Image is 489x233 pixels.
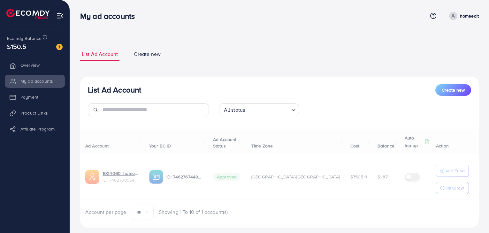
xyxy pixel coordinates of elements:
h3: My ad accounts [80,11,140,21]
span: All status [223,105,247,115]
a: homeedit [447,12,479,20]
span: $150.5 [7,42,26,51]
img: logo [6,9,50,19]
span: Ecomdy Balance [7,35,42,41]
button: Create new [435,84,471,96]
img: image [56,44,63,50]
div: Search for option [219,103,299,116]
span: List Ad Account [82,50,118,58]
img: menu [56,12,64,19]
p: homeedit [460,12,479,20]
span: Create new [442,87,465,93]
h3: List Ad Account [88,85,141,94]
span: Create new [134,50,161,58]
input: Search for option [247,104,288,115]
